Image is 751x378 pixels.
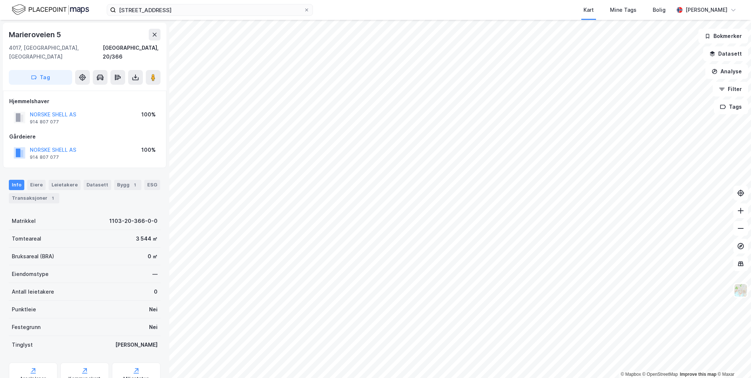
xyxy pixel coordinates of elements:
[653,6,666,14] div: Bolig
[109,217,158,225] div: 1103-20-366-0-0
[136,234,158,243] div: 3 544 ㎡
[9,132,160,141] div: Gårdeiere
[703,46,748,61] button: Datasett
[154,287,158,296] div: 0
[642,372,678,377] a: OpenStreetMap
[30,154,59,160] div: 914 807 077
[103,43,161,61] div: [GEOGRAPHIC_DATA], 20/366
[714,343,751,378] div: Kontrollprogram for chat
[149,323,158,332] div: Nei
[9,29,63,41] div: Marieroveien 5
[9,180,24,190] div: Info
[116,4,304,15] input: Søk på adresse, matrikkel, gårdeiere, leietakere eller personer
[680,372,716,377] a: Improve this map
[705,64,748,79] button: Analyse
[84,180,111,190] div: Datasett
[698,29,748,43] button: Bokmerker
[621,372,641,377] a: Mapbox
[12,340,33,349] div: Tinglyst
[713,82,748,97] button: Filter
[714,343,751,378] iframe: Chat Widget
[49,195,56,202] div: 1
[583,6,594,14] div: Kart
[9,70,72,85] button: Tag
[114,180,141,190] div: Bygg
[149,305,158,314] div: Nei
[27,180,46,190] div: Eiere
[115,340,158,349] div: [PERSON_NAME]
[610,6,637,14] div: Mine Tags
[12,252,54,261] div: Bruksareal (BRA)
[152,270,158,279] div: —
[12,323,40,332] div: Festegrunn
[9,43,103,61] div: 4017, [GEOGRAPHIC_DATA], [GEOGRAPHIC_DATA]
[12,287,54,296] div: Antall leietakere
[131,181,138,189] div: 1
[9,97,160,106] div: Hjemmelshaver
[12,270,49,279] div: Eiendomstype
[12,234,41,243] div: Tomteareal
[714,99,748,114] button: Tags
[9,193,59,203] div: Transaksjoner
[12,3,89,16] img: logo.f888ab2527a4732fd821a326f86c7f29.svg
[141,146,156,154] div: 100%
[734,283,748,297] img: Z
[49,180,81,190] div: Leietakere
[12,305,36,314] div: Punktleie
[30,119,59,125] div: 914 807 077
[12,217,36,225] div: Matrikkel
[141,110,156,119] div: 100%
[144,180,160,190] div: ESG
[685,6,727,14] div: [PERSON_NAME]
[148,252,158,261] div: 0 ㎡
